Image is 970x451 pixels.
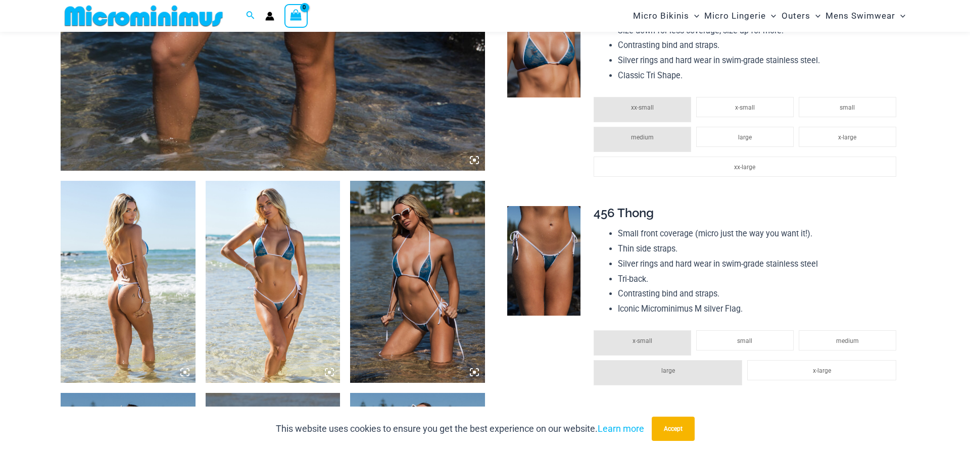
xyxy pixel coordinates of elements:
a: OutersMenu ToggleMenu Toggle [779,3,823,29]
a: View Shopping Cart, empty [284,4,308,27]
img: MM SHOP LOGO FLAT [61,5,227,27]
a: Micro LingerieMenu ToggleMenu Toggle [702,3,779,29]
li: Silver rings and hard wear in swim-grade stainless steel. [618,53,901,68]
span: x-small [633,337,652,344]
span: medium [836,337,859,344]
span: x-large [838,134,856,141]
a: Search icon link [246,10,255,22]
li: Iconic Microminimus M silver Flag. [618,302,901,317]
li: small [799,97,896,117]
span: xx-large [734,164,755,171]
span: Menu Toggle [895,3,905,29]
span: small [737,337,752,344]
span: large [661,367,675,374]
li: x-small [594,330,691,356]
a: Account icon link [265,12,274,21]
nav: Site Navigation [629,2,909,30]
span: Outers [782,3,810,29]
li: Classic Tri Shape. [618,68,901,83]
li: Small front coverage (micro just the way you want it!). [618,226,901,241]
span: x-large [813,367,831,374]
span: medium [631,134,654,141]
li: xx-small [594,97,691,122]
li: x-large [799,127,896,147]
li: Silver rings and hard wear in swim-grade stainless steel [618,257,901,272]
li: medium [799,330,896,350]
span: x-small [735,104,755,111]
span: Menu Toggle [766,3,776,29]
span: Micro Lingerie [704,3,766,29]
span: Menu Toggle [689,3,699,29]
li: medium [594,127,691,152]
span: xx-small [631,104,654,111]
img: Waves Breaking Ocean 312 Top 456 Bottom [61,181,196,383]
img: Waves Breaking Ocean 456 Bottom [507,206,580,316]
a: Micro BikinisMenu ToggleMenu Toggle [630,3,702,29]
li: x-small [696,97,794,117]
li: large [594,360,742,385]
li: Tri-back. [618,272,901,287]
a: Mens SwimwearMenu ToggleMenu Toggle [823,3,908,29]
span: Micro Bikinis [633,3,689,29]
img: Waves Breaking Ocean 312 Top 456 Bottom [206,181,341,383]
a: Learn more [598,423,644,434]
li: xx-large [594,157,896,177]
span: large [738,134,752,141]
li: Contrasting bind and straps. [618,286,901,302]
span: Mens Swimwear [826,3,895,29]
p: This website uses cookies to ensure you get the best experience on our website. [276,421,644,436]
li: Thin side straps. [618,241,901,257]
li: small [696,330,794,350]
li: x-large [747,360,896,380]
li: Contrasting bind and straps. [618,38,901,53]
img: Waves Breaking Ocean 312 Top 456 Bottom [350,181,485,383]
span: Menu Toggle [810,3,820,29]
button: Accept [652,417,695,441]
li: large [696,127,794,147]
span: 456 Thong [594,206,654,220]
span: small [840,104,855,111]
